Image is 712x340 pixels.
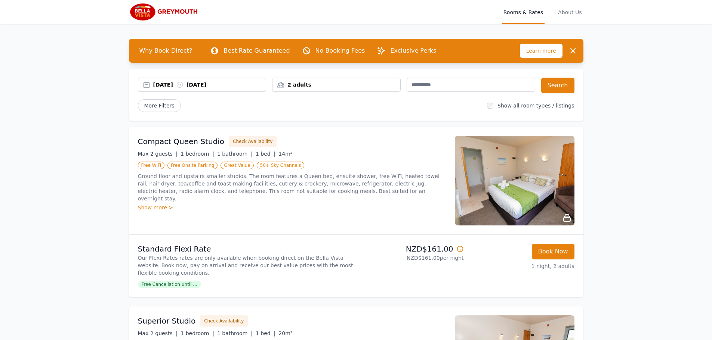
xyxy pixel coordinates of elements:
[359,244,464,254] p: NZD$161.00
[138,281,201,288] span: Free Cancellation until ...
[278,330,292,336] span: 20m²
[315,46,365,55] p: No Booking Fees
[532,244,574,259] button: Book Now
[167,162,218,169] span: Free Onsite Parking
[138,99,181,112] span: More Filters
[138,316,196,326] h3: Superior Studio
[221,162,253,169] span: Great Value
[138,330,178,336] span: Max 2 guests |
[256,330,275,336] span: 1 bed |
[129,3,201,21] img: Bella Vista Greymouth
[138,151,178,157] span: Max 2 guests |
[278,151,292,157] span: 14m²
[138,244,353,254] p: Standard Flexi Rate
[133,43,198,58] span: Why Book Direct?
[138,172,446,202] p: Ground floor and upstairs smaller studios. The room features a Queen bed, ensuite shower, free Wi...
[200,315,248,327] button: Check Availability
[272,81,400,88] div: 2 adults
[470,262,574,270] p: 1 night, 2 adults
[217,330,253,336] span: 1 bathroom |
[181,330,214,336] span: 1 bedroom |
[257,162,305,169] span: 50+ Sky Channels
[497,103,574,109] label: Show all room types / listings
[181,151,214,157] span: 1 bedroom |
[138,204,446,211] div: Show more >
[224,46,290,55] p: Best Rate Guaranteed
[138,254,353,277] p: Our Flexi-Rates rates are only available when booking direct on the Bella Vista website. Book now...
[153,81,266,88] div: [DATE] [DATE]
[138,162,165,169] span: Free WiFi
[217,151,253,157] span: 1 bathroom |
[359,254,464,262] p: NZD$161.00 per night
[520,44,562,58] span: Learn more
[256,151,275,157] span: 1 bed |
[229,136,277,147] button: Check Availability
[390,46,436,55] p: Exclusive Perks
[541,78,574,93] button: Search
[138,136,225,147] h3: Compact Queen Studio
